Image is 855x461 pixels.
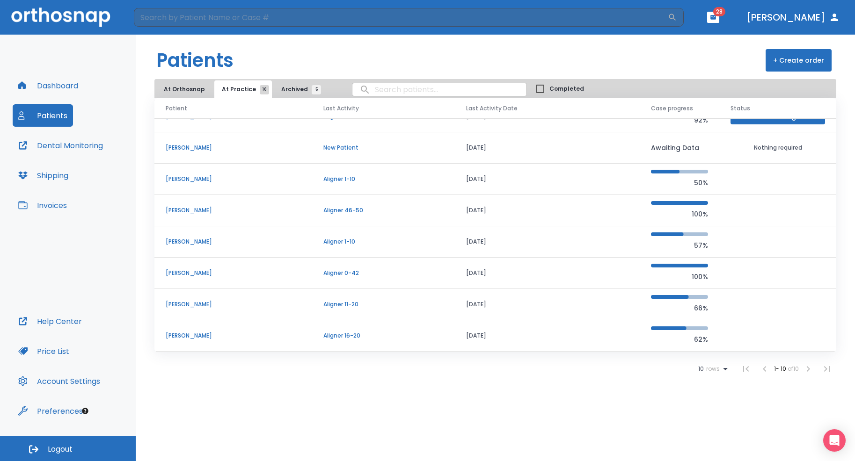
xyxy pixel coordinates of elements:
p: [PERSON_NAME] [166,175,301,183]
p: 57% [651,240,708,251]
button: Shipping [13,164,74,187]
p: [PERSON_NAME] [166,144,301,152]
p: 66% [651,303,708,314]
td: [DATE] [455,164,640,195]
p: Aligner 46-50 [323,206,444,215]
p: Aligner 1-10 [323,175,444,183]
td: [DATE] [455,132,640,164]
span: Last Activity [323,104,359,113]
p: 100% [651,209,708,220]
p: Aligner 16-20 [323,331,444,340]
button: Invoices [13,194,73,216]
p: [PERSON_NAME] [166,300,301,309]
button: Dental Monitoring [13,134,109,157]
td: [DATE] [455,258,640,289]
p: [PERSON_NAME] [166,238,301,246]
td: [DATE] [455,289,640,320]
h1: Patients [156,46,234,74]
img: Orthosnap [11,7,110,27]
div: Tooltip anchor [81,407,89,415]
p: [PERSON_NAME] [166,269,301,277]
button: [PERSON_NAME] [743,9,844,26]
button: Account Settings [13,370,106,392]
span: of 10 [788,365,799,373]
span: Patient [166,104,187,113]
span: Last Activity Date [466,104,518,113]
button: Patients [13,104,73,127]
p: 50% [651,177,708,188]
p: 100% [651,271,708,282]
span: Archived [281,85,316,94]
button: At Orthosnap [156,80,212,98]
p: 62% [651,334,708,345]
p: Aligner 0-42 [323,269,444,277]
td: [DATE] [455,320,640,352]
span: 28 [713,7,725,16]
p: New Patient [323,144,444,152]
div: Open Intercom Messenger [823,429,846,452]
span: Case progress [651,104,693,113]
p: Aligner 11-20 [323,300,444,309]
td: [DATE] [455,195,640,226]
button: + Create order [766,49,832,72]
span: 1 - 10 [774,365,788,373]
p: 92% [651,115,708,126]
button: Price List [13,340,75,362]
p: [PERSON_NAME] [166,206,301,215]
button: Dashboard [13,74,84,97]
p: Aligner 1-10 [323,238,444,246]
div: tabs [156,80,326,98]
span: At Practice [222,85,264,94]
p: Nothing required [731,144,825,152]
td: [DATE] [455,226,640,258]
span: rows [704,366,720,372]
span: 5 [312,85,321,94]
button: Help Center [13,310,88,332]
p: Awaiting Data [651,142,708,153]
span: 10 [260,85,269,94]
input: search [352,80,526,99]
button: Preferences [13,400,88,422]
input: Search by Patient Name or Case # [134,8,668,27]
p: [PERSON_NAME] [166,331,301,340]
span: Logout [48,444,73,454]
span: Status [731,104,750,113]
span: 10 [698,366,704,372]
span: Completed [549,85,584,93]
